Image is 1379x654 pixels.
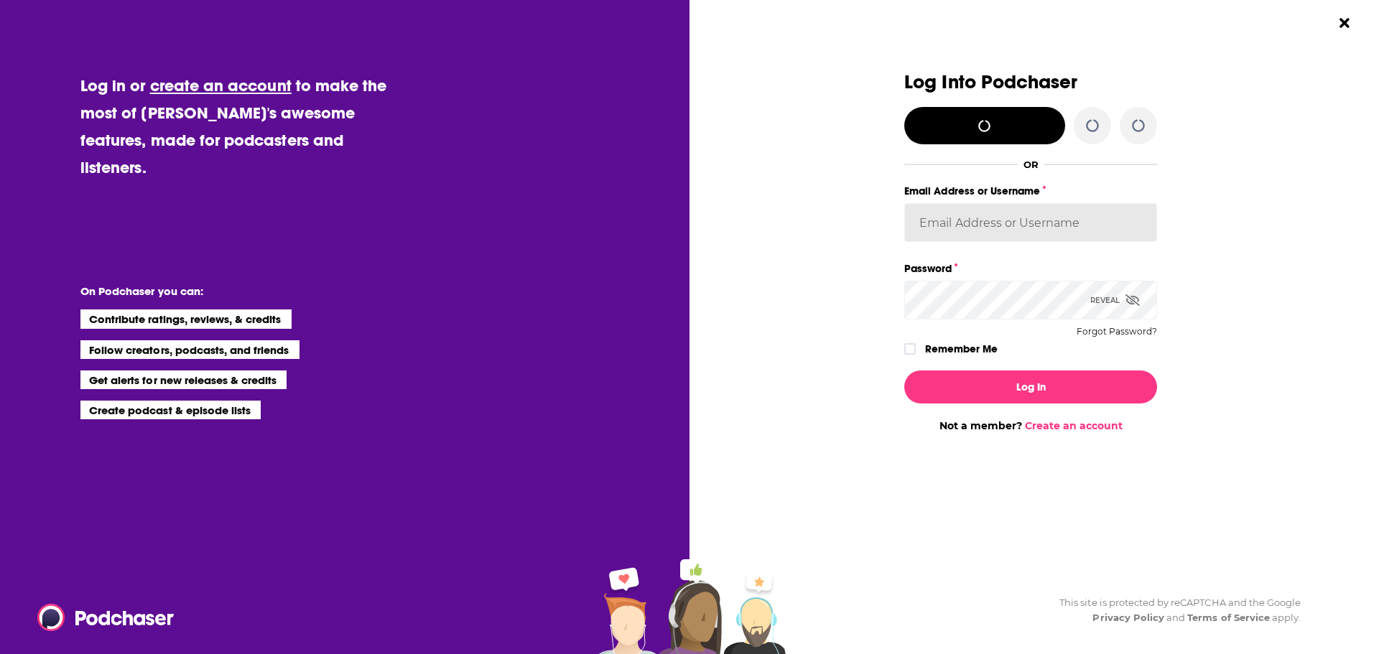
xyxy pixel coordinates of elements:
[1048,595,1301,625] div: This site is protected by reCAPTCHA and the Google and apply.
[1023,159,1039,170] div: OR
[925,340,998,358] label: Remember Me
[80,284,368,298] li: On Podchaser you can:
[1331,9,1358,37] button: Close Button
[80,401,261,419] li: Create podcast & episode lists
[80,340,300,359] li: Follow creators, podcasts, and friends
[904,203,1157,242] input: Email Address or Username
[904,259,1157,278] label: Password
[1187,612,1270,623] a: Terms of Service
[150,75,292,95] a: create an account
[1077,327,1157,337] button: Forgot Password?
[37,604,164,631] a: Podchaser - Follow, Share and Rate Podcasts
[904,182,1157,200] label: Email Address or Username
[904,72,1157,93] h3: Log Into Podchaser
[80,370,287,389] li: Get alerts for new releases & credits
[1025,419,1123,432] a: Create an account
[1090,281,1140,319] div: Reveal
[904,370,1157,403] button: Log In
[80,309,292,328] li: Contribute ratings, reviews, & credits
[1092,612,1164,623] a: Privacy Policy
[37,604,175,631] img: Podchaser - Follow, Share and Rate Podcasts
[904,419,1157,432] div: Not a member?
